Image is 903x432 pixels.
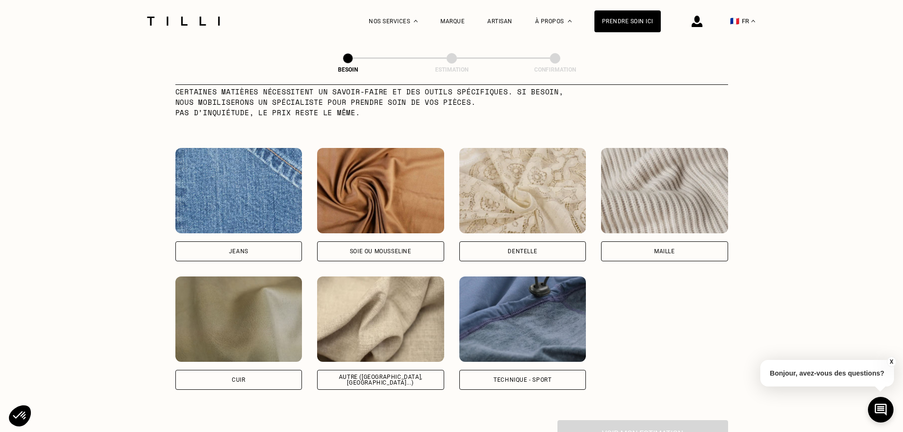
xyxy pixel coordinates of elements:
div: Autre ([GEOGRAPHIC_DATA], [GEOGRAPHIC_DATA]...) [325,374,436,386]
div: Jeans [229,248,248,254]
div: Technique - Sport [493,377,551,383]
div: Estimation [404,66,499,73]
a: Prendre soin ici [594,10,661,32]
a: Artisan [487,18,512,25]
img: Menu déroulant [414,20,418,22]
div: Soie ou mousseline [350,248,411,254]
a: Marque [440,18,465,25]
img: Tilli retouche vos vêtements en Autre (coton, jersey...) [317,276,444,362]
p: Bonjour, avez-vous des questions? [760,360,894,386]
img: Tilli retouche vos vêtements en Jeans [175,148,302,233]
img: Menu déroulant à propos [568,20,572,22]
img: Logo du service de couturière Tilli [144,17,223,26]
span: 🇫🇷 [730,17,739,26]
img: Tilli retouche vos vêtements en Maille [601,148,728,233]
div: Cuir [232,377,245,383]
img: Tilli retouche vos vêtements en Soie ou mousseline [317,148,444,233]
img: menu déroulant [751,20,755,22]
img: Tilli retouche vos vêtements en Cuir [175,276,302,362]
img: Tilli retouche vos vêtements en Dentelle [459,148,586,233]
img: Tilli retouche vos vêtements en Technique - Sport [459,276,586,362]
div: Confirmation [508,66,602,73]
button: X [886,357,896,367]
p: Certaines matières nécessitent un savoir-faire et des outils spécifiques. Si besoin, nous mobilis... [175,86,584,118]
div: Besoin [301,66,395,73]
img: icône connexion [692,16,702,27]
div: Maille [654,248,675,254]
div: Dentelle [508,248,537,254]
